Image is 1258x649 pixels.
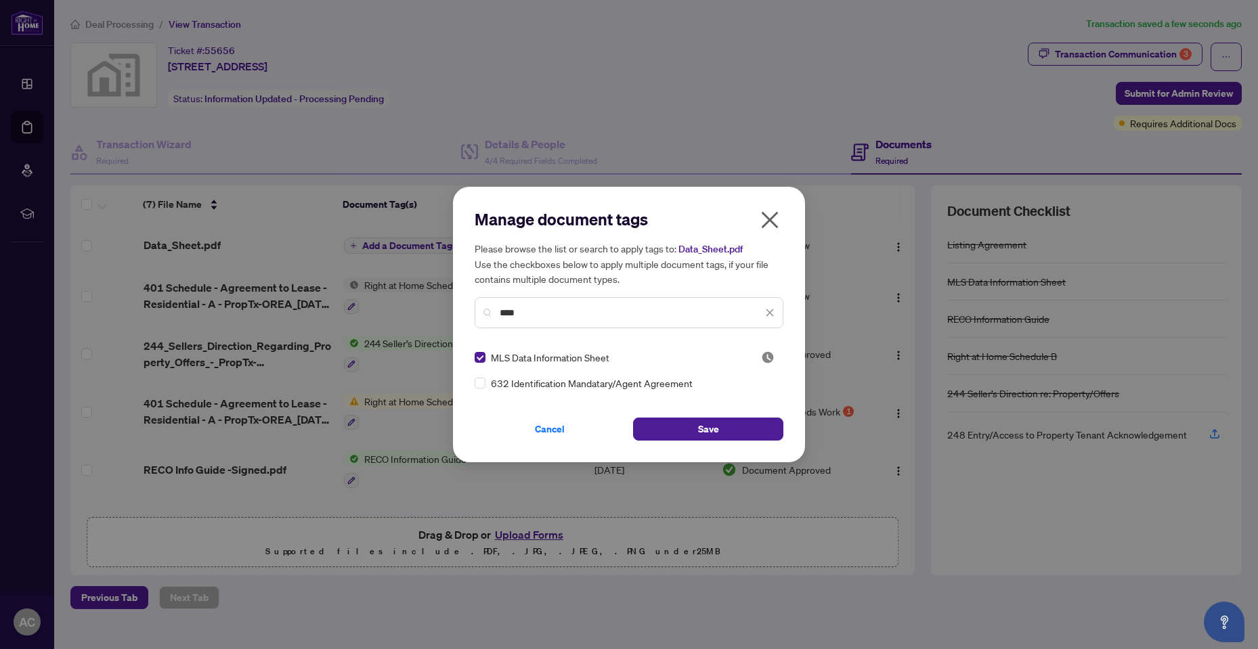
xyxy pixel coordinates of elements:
[491,376,693,390] span: 632 Identification Mandatary/Agent Agreement
[535,418,565,440] span: Cancel
[475,208,783,230] h2: Manage document tags
[1204,602,1244,642] button: Open asap
[475,418,625,441] button: Cancel
[761,351,775,364] img: status
[698,418,719,440] span: Save
[678,243,743,255] span: Data_Sheet.pdf
[761,351,775,364] span: Pending Review
[475,241,783,286] h5: Please browse the list or search to apply tags to: Use the checkboxes below to apply multiple doc...
[491,350,609,365] span: MLS Data Information Sheet
[765,308,775,317] span: close
[759,209,781,231] span: close
[633,418,783,441] button: Save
